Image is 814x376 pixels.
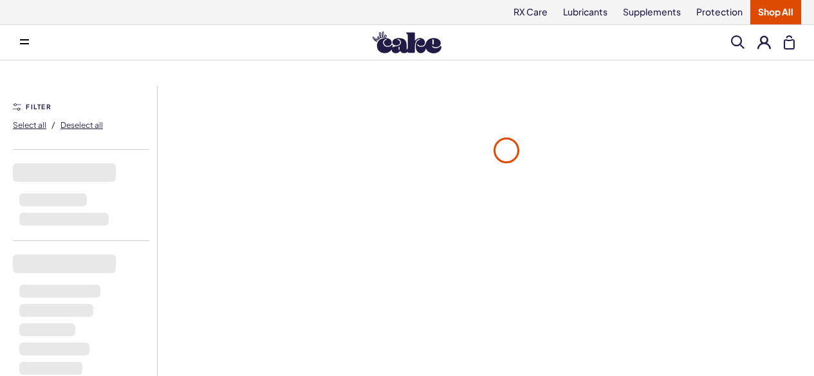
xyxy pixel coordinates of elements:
[51,119,55,130] span: /
[373,31,441,53] img: Hello Cake
[13,114,46,135] button: Select all
[60,120,103,130] span: Deselect all
[13,120,46,130] span: Select all
[60,114,103,135] button: Deselect all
